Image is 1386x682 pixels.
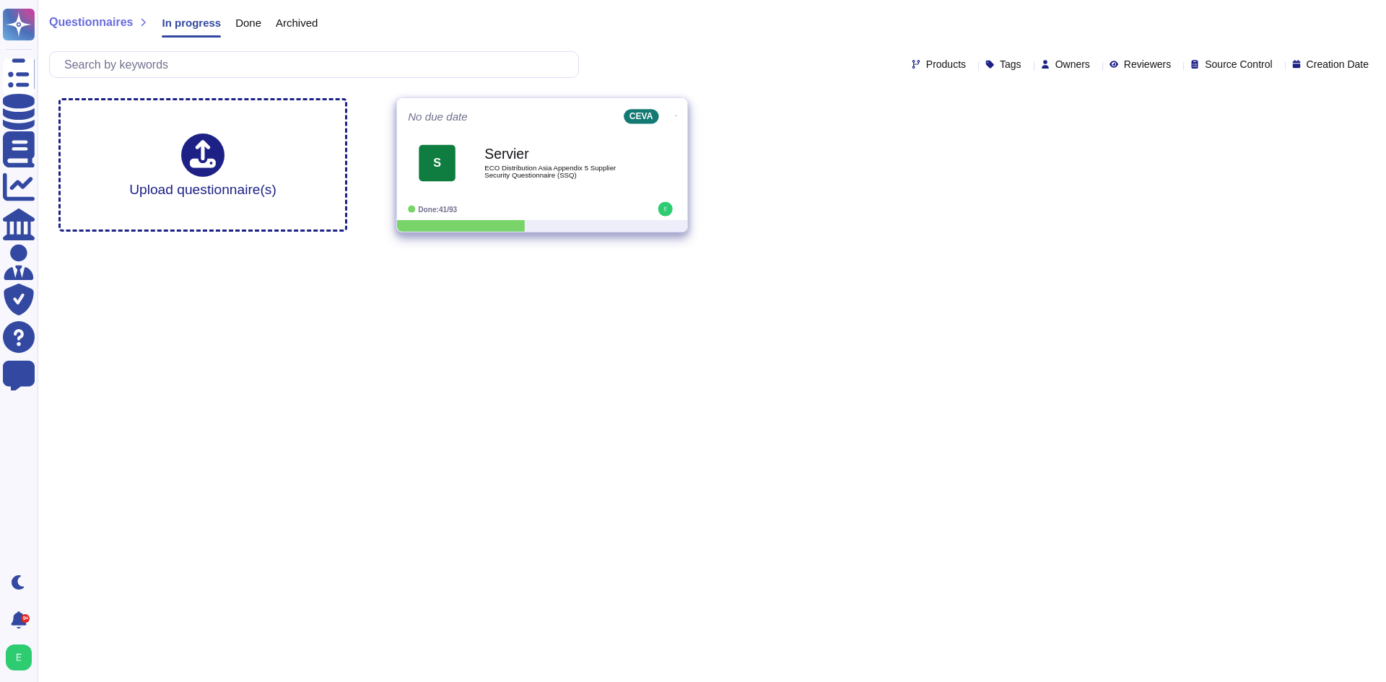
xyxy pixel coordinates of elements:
span: Done: 41/93 [418,205,457,213]
div: S [419,144,456,181]
span: Products [926,59,966,69]
img: user [6,644,32,670]
div: CEVA [624,109,659,123]
span: Questionnaires [49,17,133,28]
span: Owners [1055,59,1090,69]
span: Done [235,17,261,28]
span: No due date [408,111,468,122]
span: Reviewers [1124,59,1171,69]
span: ECO Distribution Asia Appendix 5 Supplier Security Questionnaire (SSQ) [484,165,630,178]
button: user [3,642,42,673]
span: Tags [1000,59,1021,69]
span: Source Control [1205,59,1272,69]
img: user [658,202,673,217]
div: 9+ [21,614,30,623]
input: Search by keywords [57,52,578,77]
span: In progress [162,17,221,28]
div: Upload questionnaire(s) [129,134,276,196]
span: Creation Date [1307,59,1369,69]
span: Archived [276,17,318,28]
b: Servier [484,147,630,161]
